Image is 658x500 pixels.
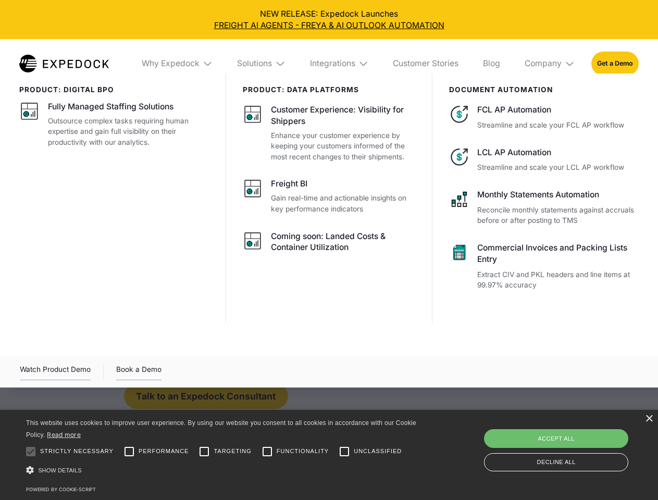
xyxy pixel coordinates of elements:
span: This website uses cookies to improve user experience. By using our website you consent to all coo... [26,419,416,439]
a: Monthly Statements AutomationReconcile monthly statements against accruals before or after postin... [449,189,639,226]
a: Powered by cookie-script [26,486,96,492]
span: Targeting [214,447,251,456]
div: Coming soon: Landed Costs & Container Utilization [271,231,416,254]
span: Unclassified [354,447,402,456]
div: Commercial Invoices and Packing Lists Entry [477,242,638,265]
div: Solutions [237,58,272,69]
a: Read more [47,431,81,439]
a: Commercial Invoices and Packing Lists EntryExtract CIV and PKL headers and line items at 99.97% a... [449,242,639,291]
iframe: Chat Widget [485,387,658,500]
a: Blog [475,39,508,88]
div: Fully Managed Staffing Solutions [48,101,173,113]
p: Reconcile monthly statements against accruals before or after posting to TMS [477,205,638,226]
a: open lightbox [20,364,91,380]
div: Monthly Statements Automation [477,189,638,201]
span: Strictly necessary [40,447,114,456]
a: Fully Managed Staffing SolutionsOutsource complex tasks requiring human expertise and gain full v... [19,101,209,147]
a: LCL AP AutomationStreamline and scale your LCL AP workflow [449,147,639,173]
p: Outsource complex tasks requiring human expertise and gain full visibility on their productivity ... [48,116,209,148]
span: Show details [38,467,82,473]
p: Streamline and scale your FCL AP workflow [477,120,638,131]
div: Company [516,39,583,88]
div: NEW RELEASE: Expedock Launches [8,8,650,31]
div: Show details [26,464,420,478]
div: Company [525,58,562,69]
div: Watch Product Demo [20,364,91,380]
div: product: digital bpo [19,85,209,94]
a: Customer Stories [384,39,466,88]
a: Freight BIGain real-time and actionable insights on key performance indicators [243,178,416,214]
div: Why Expedock [142,58,200,69]
p: Extract CIV and PKL headers and line items at 99.97% accuracy [477,269,638,291]
a: Get a Demo [591,52,639,75]
div: LCL AP Automation [477,147,638,158]
div: FCL AP Automation [477,104,638,116]
a: Book a Demo [116,364,162,380]
p: Gain real-time and actionable insights on key performance indicators [271,193,416,214]
div: Integrations [310,58,355,69]
p: Streamline and scale your LCL AP workflow [477,162,638,173]
a: Customer Experience: Visibility for ShippersEnhance your customer experience by keeping your cust... [243,104,416,162]
a: FREIGHT AI AGENTS - FREYA & AI OUTLOOK AUTOMATION [8,20,650,31]
p: Enhance your customer experience by keeping your customers informed of the most recent changes to... [271,130,416,162]
div: Integrations [302,39,377,88]
a: FCL AP AutomationStreamline and scale your FCL AP workflow [449,104,639,130]
div: Customer Experience: Visibility for Shippers [271,104,416,127]
div: document automation [449,85,639,94]
div: PRODUCT: data platforms [243,85,416,94]
span: Performance [139,447,189,456]
div: Freight BI [271,178,307,190]
span: Functionality [277,447,329,456]
div: Solutions [229,39,294,88]
a: Coming soon: Landed Costs & Container Utilization [243,231,416,257]
div: Why Expedock [133,39,221,88]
